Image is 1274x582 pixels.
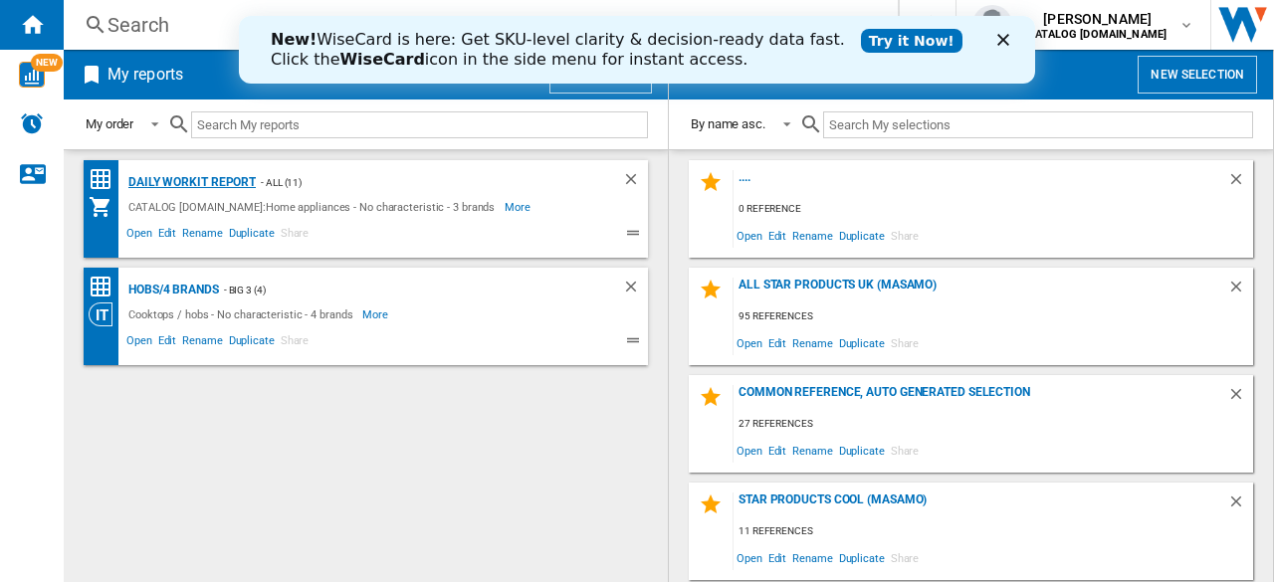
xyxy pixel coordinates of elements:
[734,304,1253,329] div: 95 references
[31,54,63,72] span: NEW
[836,437,888,464] span: Duplicate
[622,278,648,302] div: Delete
[1028,28,1167,41] b: CATALOG [DOMAIN_NAME]
[734,278,1227,304] div: All star products UK (masamo)
[123,195,505,219] div: CATALOG [DOMAIN_NAME]:Home appliances - No characteristic - 3 brands
[888,437,923,464] span: Share
[765,437,790,464] span: Edit
[256,170,582,195] div: - ALL (11)
[123,170,256,195] div: Daily WorkIt report
[123,331,155,355] span: Open
[734,222,765,249] span: Open
[734,544,765,571] span: Open
[888,329,923,356] span: Share
[278,331,313,355] span: Share
[1138,56,1257,94] button: New selection
[758,18,778,30] div: Close
[734,492,1227,519] div: Star Products Cool (masamo)
[823,111,1253,138] input: Search My selections
[765,544,790,571] span: Edit
[765,222,790,249] span: Edit
[734,412,1253,437] div: 27 references
[622,170,648,195] div: Delete
[734,329,765,356] span: Open
[239,16,1035,84] iframe: Intercom live chat banner
[219,278,582,302] div: - Big 3 (4)
[191,111,648,138] input: Search My reports
[888,544,923,571] span: Share
[789,329,835,356] span: Rename
[362,302,391,326] span: More
[179,224,225,248] span: Rename
[789,222,835,249] span: Rename
[107,11,846,39] div: Search
[179,331,225,355] span: Rename
[734,385,1227,412] div: Common reference, auto generated selection
[20,111,44,135] img: alerts-logo.svg
[734,437,765,464] span: Open
[123,224,155,248] span: Open
[972,5,1012,45] img: profile.jpg
[89,302,123,326] div: Category View
[89,195,123,219] div: My Assortment
[836,329,888,356] span: Duplicate
[123,302,362,326] div: Cooktops / hobs - No characteristic - 4 brands
[765,329,790,356] span: Edit
[86,116,133,131] div: My order
[1227,278,1253,304] div: Delete
[89,167,123,192] div: Price Matrix
[89,275,123,299] div: Price Matrix
[226,224,278,248] span: Duplicate
[888,222,923,249] span: Share
[1028,9,1167,29] span: [PERSON_NAME]
[1227,492,1253,519] div: Delete
[789,437,835,464] span: Rename
[505,195,533,219] span: More
[104,56,187,94] h2: My reports
[155,331,180,355] span: Edit
[836,222,888,249] span: Duplicate
[123,278,219,302] div: Hobs/4 brands
[734,197,1253,222] div: 0 reference
[734,170,1227,197] div: ....
[155,224,180,248] span: Edit
[734,519,1253,544] div: 11 references
[278,224,313,248] span: Share
[226,331,278,355] span: Duplicate
[19,62,45,88] img: wise-card.svg
[789,544,835,571] span: Rename
[1227,385,1253,412] div: Delete
[836,544,888,571] span: Duplicate
[691,116,765,131] div: By name asc.
[1227,170,1253,197] div: Delete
